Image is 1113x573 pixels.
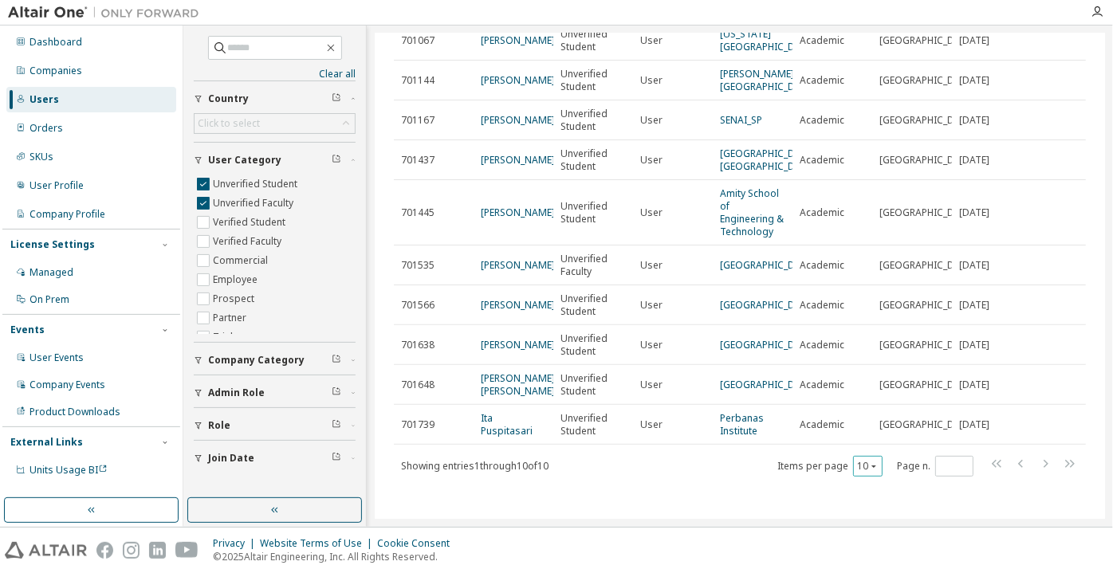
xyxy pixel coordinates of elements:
[959,154,989,167] span: [DATE]
[194,68,356,80] a: Clear all
[720,186,784,238] a: Amity School of Engineering & Technology
[560,253,626,278] span: Unverified Faculty
[640,299,663,312] span: User
[481,73,555,87] a: [PERSON_NAME]
[959,259,989,272] span: [DATE]
[5,542,87,559] img: altair_logo.svg
[560,412,626,438] span: Unverified Student
[8,5,207,21] img: Altair One
[640,34,663,47] span: User
[959,339,989,351] span: [DATE]
[720,27,816,53] a: [US_STATE][GEOGRAPHIC_DATA]
[800,74,844,87] span: Academic
[175,542,199,559] img: youtube.svg
[213,194,297,213] label: Unverified Faculty
[800,34,844,47] span: Academic
[959,34,989,47] span: [DATE]
[332,154,341,167] span: Clear filter
[879,34,975,47] span: [GEOGRAPHIC_DATA]
[879,418,975,431] span: [GEOGRAPHIC_DATA]
[29,293,69,306] div: On Prem
[879,259,975,272] span: [GEOGRAPHIC_DATA]
[10,436,83,449] div: External Links
[29,463,108,477] span: Units Usage BI
[879,339,975,351] span: [GEOGRAPHIC_DATA]
[800,154,844,167] span: Academic
[959,418,989,431] span: [DATE]
[29,122,63,135] div: Orders
[194,441,356,476] button: Join Date
[213,251,271,270] label: Commercial
[800,418,844,431] span: Academic
[332,387,341,399] span: Clear filter
[401,339,435,351] span: 701638
[29,179,84,192] div: User Profile
[879,114,975,127] span: [GEOGRAPHIC_DATA]
[800,259,844,272] span: Academic
[208,354,305,367] span: Company Category
[879,154,975,167] span: [GEOGRAPHIC_DATA]
[401,459,549,473] span: Showing entries 1 through 10 of 10
[213,232,285,251] label: Verified Faculty
[640,154,663,167] span: User
[560,372,626,398] span: Unverified Student
[401,34,435,47] span: 701067
[720,147,816,173] a: [GEOGRAPHIC_DATA] [GEOGRAPHIC_DATA]
[640,259,663,272] span: User
[560,200,626,226] span: Unverified Student
[560,147,626,173] span: Unverified Student
[332,419,341,432] span: Clear filter
[29,379,105,391] div: Company Events
[29,406,120,418] div: Product Downloads
[149,542,166,559] img: linkedin.svg
[720,113,762,127] a: SENAI_SP
[720,67,816,93] a: [PERSON_NAME][GEOGRAPHIC_DATA]
[481,411,533,438] a: Ita Puspitasari
[260,537,377,550] div: Website Terms of Use
[208,387,265,399] span: Admin Role
[194,408,356,443] button: Role
[560,292,626,318] span: Unverified Student
[481,113,555,127] a: [PERSON_NAME]
[959,114,989,127] span: [DATE]
[29,36,82,49] div: Dashboard
[777,456,883,477] span: Items per page
[800,299,844,312] span: Academic
[401,299,435,312] span: 701566
[10,324,45,336] div: Events
[800,339,844,351] span: Academic
[401,154,435,167] span: 701437
[959,379,989,391] span: [DATE]
[560,332,626,358] span: Unverified Student
[208,419,230,432] span: Role
[720,338,816,351] a: [GEOGRAPHIC_DATA]
[401,418,435,431] span: 701739
[213,328,236,347] label: Trial
[194,81,356,116] button: Country
[879,74,975,87] span: [GEOGRAPHIC_DATA]
[208,92,249,105] span: Country
[195,114,355,133] div: Click to select
[213,550,459,563] p: © 2025 Altair Engineering, Inc. All Rights Reserved.
[401,74,435,87] span: 701144
[29,65,82,77] div: Companies
[29,208,105,221] div: Company Profile
[640,418,663,431] span: User
[959,206,989,219] span: [DATE]
[401,114,435,127] span: 701167
[29,351,84,364] div: User Events
[123,542,140,559] img: instagram.svg
[857,460,879,473] button: 10
[332,354,341,367] span: Clear filter
[208,154,281,167] span: User Category
[377,537,459,550] div: Cookie Consent
[401,379,435,391] span: 701648
[720,258,816,272] a: [GEOGRAPHIC_DATA]
[481,371,555,398] a: [PERSON_NAME] [PERSON_NAME]
[481,298,555,312] a: [PERSON_NAME]
[720,378,816,391] a: [GEOGRAPHIC_DATA]
[208,452,254,465] span: Join Date
[959,299,989,312] span: [DATE]
[213,537,260,550] div: Privacy
[213,289,258,308] label: Prospect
